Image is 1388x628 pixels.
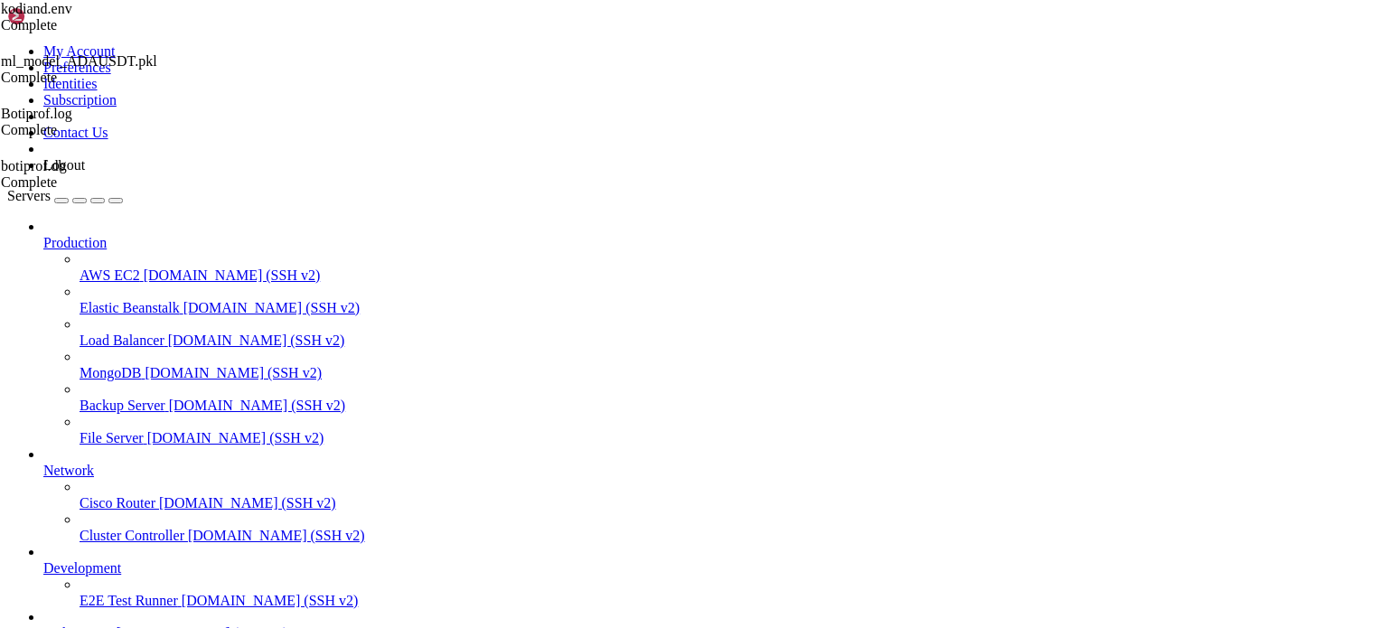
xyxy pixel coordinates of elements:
[7,345,1152,361] x-row: root@localhost:~/BOTI2# source venv/bin/activate
[1,1,72,16] span: kodiand.env
[243,361,250,376] div: (31, 23)
[1,17,182,33] div: Complete
[1,122,182,138] div: Complete
[1,106,72,121] span: Botiprof.log
[1,70,182,86] div: Complete
[1,53,157,69] span: ml_model_ADAUSDT.pkl
[1,158,66,173] span: botiprof.db
[7,330,1152,345] x-row: root@localhost:~# cd ~/BOTI2
[7,361,1152,376] x-row: (venv) root@localhost:~/BOTI2#
[1,174,182,191] div: Complete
